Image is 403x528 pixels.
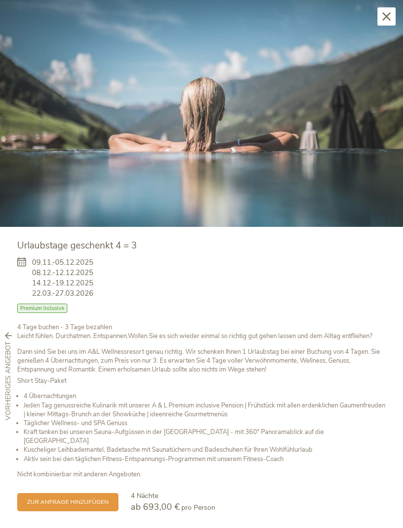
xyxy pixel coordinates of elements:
strong: Short Stay-Paket [17,376,66,385]
span: Premium Inclusive [17,304,67,313]
p: Dann sind Sie bei uns im A&L Wellnessresort genau richtig. Wir schenken Ihnen 1 Urlaubstag bei ei... [17,347,386,374]
span: 09.11.-05.12.2025 08.12.-12.12.2025 14.12.-19.12.2025 22.03.-27.03.2026 [32,257,93,299]
span: vorheriges Angebot [3,342,13,420]
b: 4 Tage buchen - 3 Tage bezahlen [17,323,112,332]
span: Urlaubstage geschenkt 4 = 3 [17,239,137,252]
li: 4 Übernachtungen [24,392,386,401]
strong: Wollen Sie es sich wieder einmal so richtig gut gehen lassen und dem Alltag entfliehen? [128,332,373,341]
p: Leicht fühlen. Durchatmen. Entspannen. [17,323,386,341]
